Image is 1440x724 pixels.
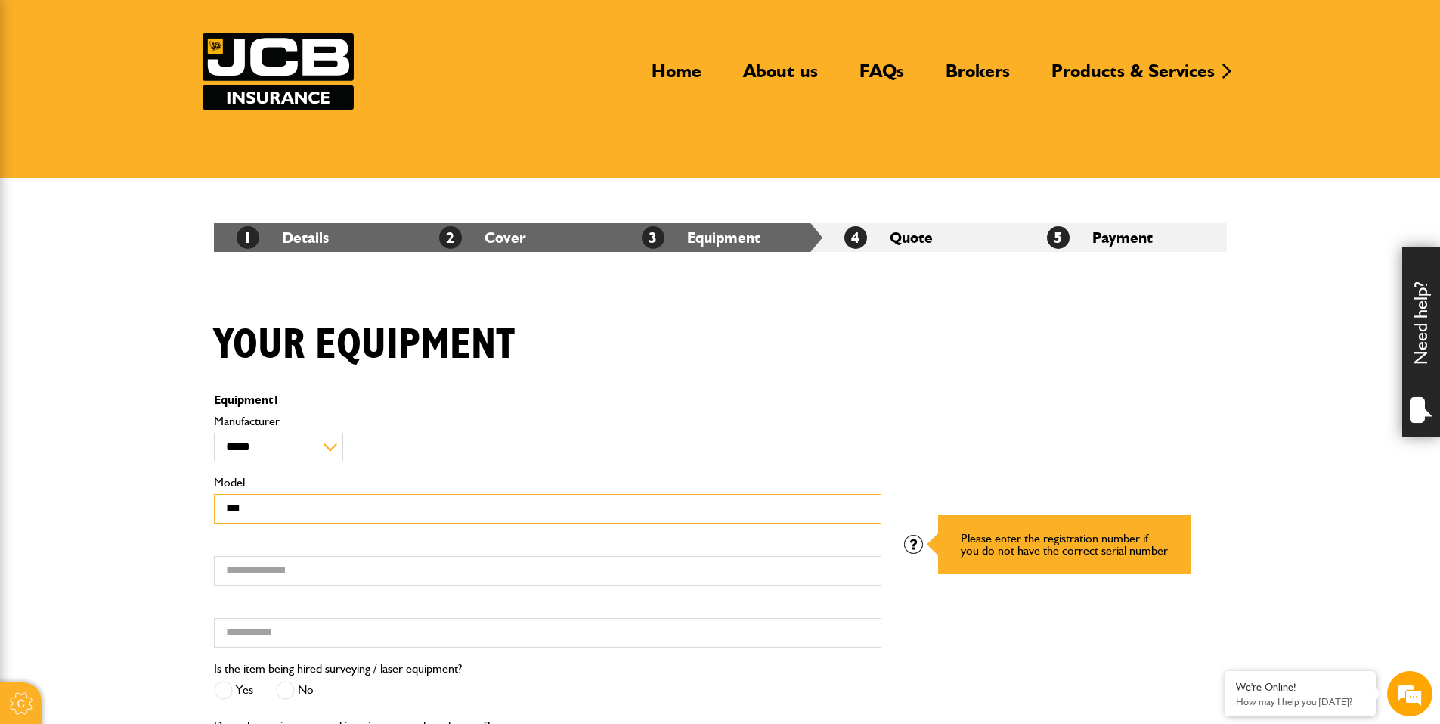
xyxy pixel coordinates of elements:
[214,663,462,675] label: Is the item being hired surveying / laser equipment?
[934,60,1021,95] a: Brokers
[20,229,276,263] input: Enter your phone number
[619,223,822,252] li: Equipment
[214,477,881,489] label: Model
[276,681,314,700] label: No
[439,226,462,249] span: 2
[961,533,1169,557] p: Please enter the registration number if you do not have the correct serial number
[1040,60,1226,95] a: Products & Services
[1402,247,1440,437] div: Need help?
[439,228,526,247] a: 2Cover
[1236,696,1364,707] p: How may I help you today?
[237,228,329,247] a: 1Details
[1024,223,1227,252] li: Payment
[1047,226,1070,249] span: 5
[844,226,867,249] span: 4
[848,60,915,95] a: FAQs
[20,274,276,453] textarea: Type your message and hit 'Enter'
[206,466,274,486] em: Start Chat
[20,140,276,173] input: Enter your last name
[214,415,881,427] label: Manufacturer
[732,60,829,95] a: About us
[248,8,284,44] div: Minimize live chat window
[214,681,253,700] label: Yes
[214,394,881,406] p: Equipment
[20,185,276,218] input: Enter your email address
[640,60,713,95] a: Home
[642,226,664,249] span: 3
[203,33,354,110] a: JCB Insurance Services
[237,226,259,249] span: 1
[214,320,515,371] h1: Your equipment
[1236,681,1364,694] div: We're Online!
[273,393,280,407] span: 1
[203,33,354,110] img: JCB Insurance Services logo
[26,84,63,105] img: d_20077148190_company_1631870298795_20077148190
[822,223,1024,252] li: Quote
[79,85,254,104] div: Chat with us now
